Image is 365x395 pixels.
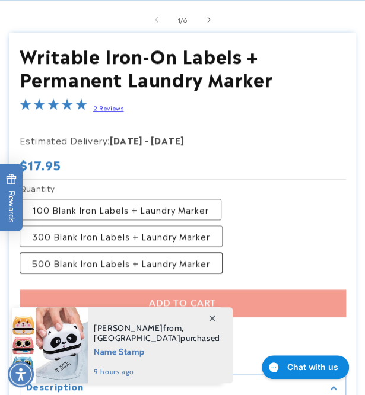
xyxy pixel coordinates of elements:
span: Name Stamp [94,343,220,358]
a: 2 Reviews [93,103,123,112]
strong: [DATE] [110,133,143,146]
legend: Quantity [20,182,56,194]
button: Add to cart [20,289,346,317]
button: Slide right [196,7,222,33]
span: 5.0-star overall rating [20,100,87,114]
strong: - [145,133,149,146]
span: from , purchased [94,323,220,343]
span: $17.95 [20,157,61,172]
span: 1 [177,15,180,25]
span: [GEOGRAPHIC_DATA] [94,333,180,343]
h1: Writable Iron-On Labels + Permanent Laundry Marker [20,43,346,90]
span: 9 hours ago [94,367,220,377]
span: Rewards [6,174,17,223]
span: / [180,15,183,25]
iframe: Gorgias live chat messenger [256,351,353,383]
h2: Description [26,380,84,392]
label: 300 Blank Iron Labels + Laundry Marker [20,225,223,247]
div: Accessibility Menu [8,361,34,387]
label: 500 Blank Iron Labels + Laundry Marker [20,252,223,273]
span: [PERSON_NAME] [94,323,163,333]
span: 6 [183,15,188,25]
button: Slide left [144,7,170,33]
label: 100 Blank Iron Labels + Laundry Marker [20,199,221,220]
p: Estimated Delivery: [20,132,316,148]
strong: [DATE] [151,133,184,146]
span: Add to cart [149,298,216,308]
